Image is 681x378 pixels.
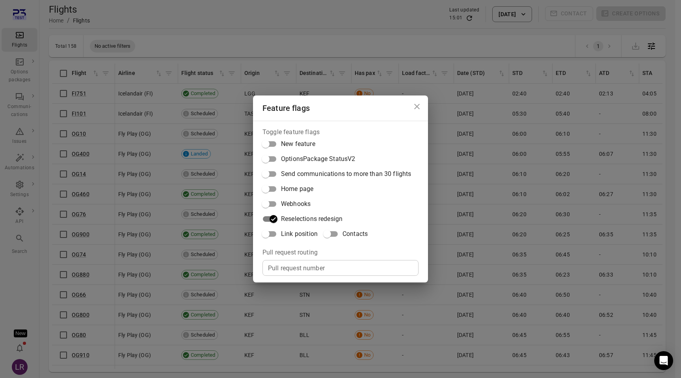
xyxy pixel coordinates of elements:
[409,99,425,114] button: Close dialog
[281,169,411,179] span: Send communications to more than 30 flights
[281,199,311,209] span: Webhooks
[281,154,355,164] span: OptionsPackage StatusV2
[342,229,368,239] span: Contacts
[262,127,320,137] legend: Toggle feature flags
[262,248,318,257] legend: Pull request routing
[253,95,428,121] h2: Feature flags
[281,139,315,149] span: New feature
[281,214,342,224] span: Reselections redesign
[281,229,318,239] span: Link position
[281,184,313,194] span: Home page
[654,351,673,370] div: Open Intercom Messenger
